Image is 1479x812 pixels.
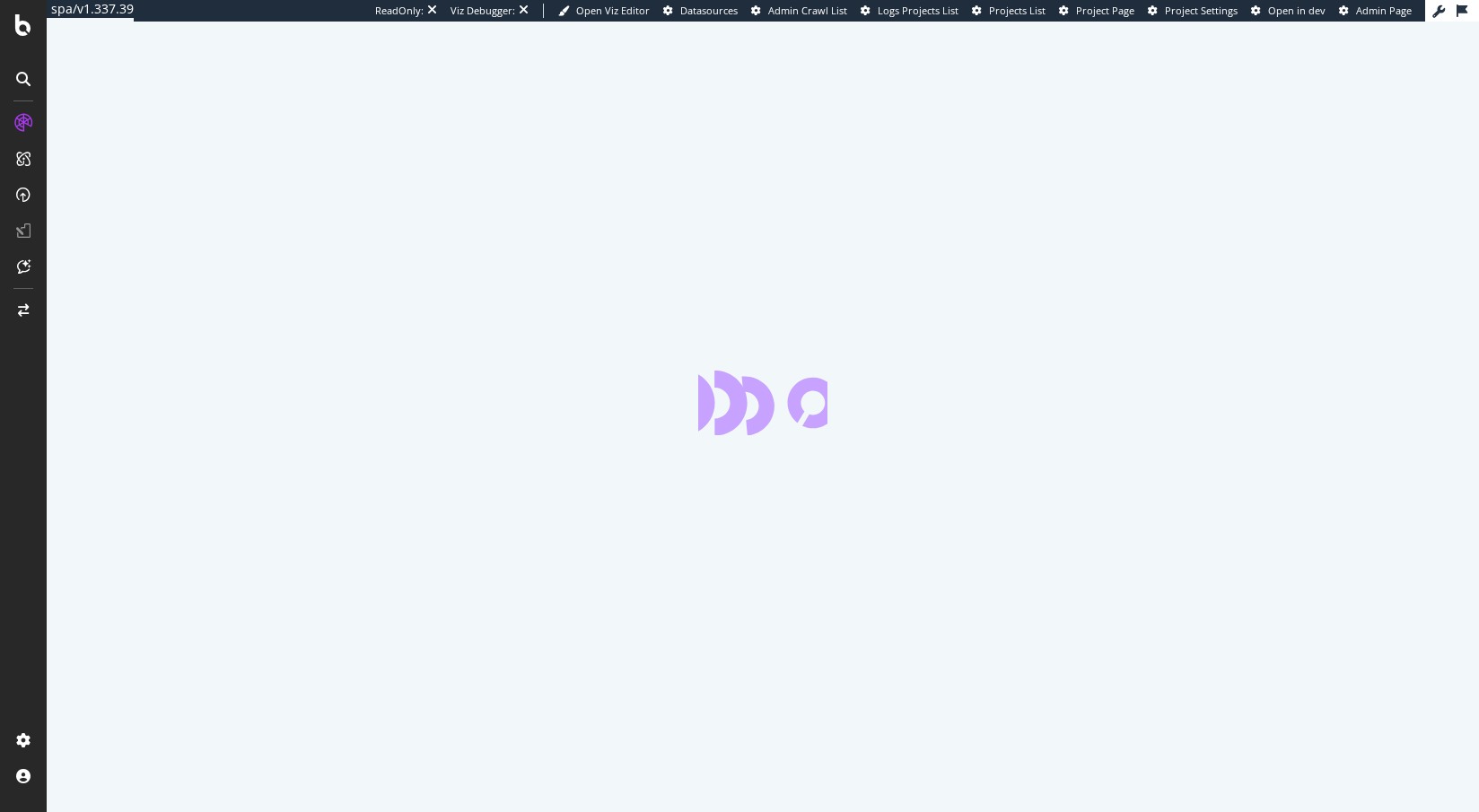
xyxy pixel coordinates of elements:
[1076,4,1134,17] span: Project Page
[680,4,738,17] span: Datasources
[1268,4,1326,17] span: Open in dev
[972,4,1046,18] a: Projects List
[558,4,650,18] a: Open Viz Editor
[576,4,650,17] span: Open Viz Editor
[1059,4,1134,18] a: Project Page
[663,4,738,18] a: Datasources
[451,4,515,18] div: Viz Debugger:
[375,4,424,18] div: ReadOnly:
[698,371,827,435] div: animation
[1356,4,1412,17] span: Admin Page
[768,4,847,17] span: Admin Crawl List
[861,4,958,18] a: Logs Projects List
[1165,4,1238,17] span: Project Settings
[878,4,958,17] span: Logs Projects List
[989,4,1046,17] span: Projects List
[1339,4,1412,18] a: Admin Page
[1251,4,1326,18] a: Open in dev
[751,4,847,18] a: Admin Crawl List
[1148,4,1238,18] a: Project Settings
